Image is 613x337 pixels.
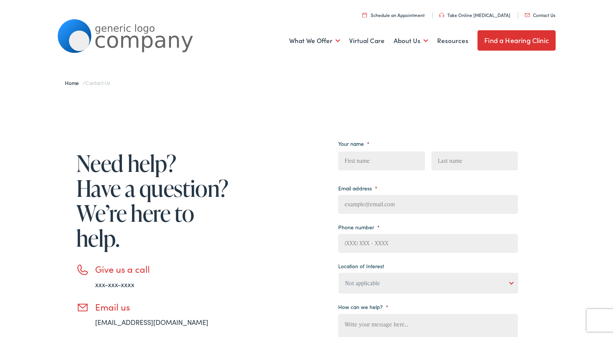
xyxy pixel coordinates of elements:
input: First name [338,151,425,170]
img: utility icon [362,12,367,17]
input: Last name [431,151,518,170]
h3: Email us [95,301,231,312]
a: Resources [437,27,468,55]
img: utility icon [525,13,530,17]
a: xxx-xxx-xxxx [95,280,134,289]
a: Contact Us [525,12,555,18]
a: Find a Hearing Clinic [477,30,556,51]
a: What We Offer [289,27,340,55]
a: About Us [394,27,428,55]
a: Virtual Care [349,27,385,55]
h3: Give us a call [95,264,231,275]
label: Your name [338,140,370,147]
a: Take Online [MEDICAL_DATA] [439,12,510,18]
span: Contact Us [85,79,110,87]
h1: Need help? Have a question? We’re here to help. [76,151,231,250]
input: example@email.com [338,195,518,214]
a: Home [65,79,83,87]
label: Location of Interest [338,263,384,269]
img: utility icon [439,13,444,17]
label: Phone number [338,224,380,230]
label: How can we help? [338,303,388,310]
a: [EMAIL_ADDRESS][DOMAIN_NAME] [95,317,208,327]
input: (XXX) XXX - XXXX [338,234,518,253]
a: Schedule an Appointment [362,12,425,18]
label: Email address [338,185,377,192]
span: / [65,79,110,87]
